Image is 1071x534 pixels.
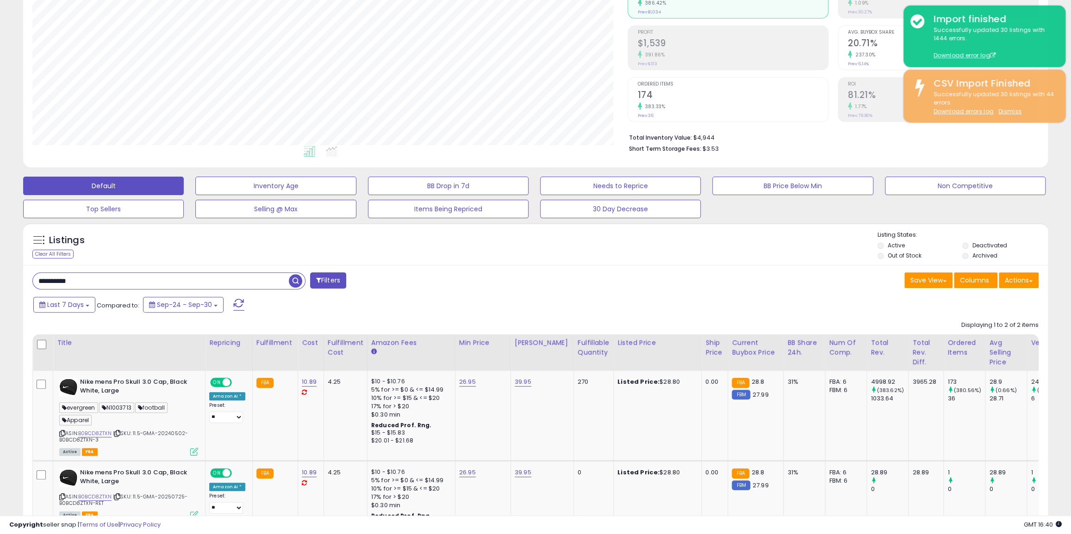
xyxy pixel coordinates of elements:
[1031,338,1065,348] div: Velocity
[787,338,821,357] div: BB Share 24h.
[617,378,694,386] div: $28.80
[629,131,1032,142] li: $4,944
[33,297,95,313] button: Last 7 Days
[732,390,750,399] small: FBM
[947,394,985,403] div: 36
[848,61,869,67] small: Prev: 6.14%
[638,61,657,67] small: Prev: $313
[705,468,721,477] div: 0.00
[989,338,1023,367] div: Avg Selling Price
[371,394,448,402] div: 10% for >= $15 & <= $20
[1031,394,1068,403] div: 6
[888,252,922,259] label: Out of Stock
[878,231,1048,239] p: Listing States:
[752,377,765,386] span: 28.8
[302,338,320,348] div: Cost
[617,468,694,477] div: $28.80
[848,9,872,15] small: Prev: 30.27%
[629,134,692,141] b: Total Inventory Value:
[209,392,245,400] div: Amazon AI *
[371,437,448,445] div: $20.01 - $21.68
[752,468,765,477] span: 28.8
[99,402,134,413] span: N1003713
[371,348,377,356] small: Amazon Fees.
[459,338,507,348] div: Min Price
[638,113,654,118] small: Prev: 36
[989,394,1027,403] div: 28.71
[848,82,1038,87] span: ROI
[209,402,245,423] div: Preset:
[848,30,1038,35] span: Avg. Buybox Share
[97,301,139,310] span: Compared to:
[32,250,74,258] div: Clear All Filters
[848,90,1038,102] h2: 81.21%
[642,103,666,110] small: 383.33%
[638,90,828,102] h2: 174
[705,378,721,386] div: 0.00
[459,377,476,387] a: 26.95
[629,145,701,153] b: Short Term Storage Fees:
[877,387,903,394] small: (383.62%)
[852,103,867,110] small: 1.77%
[912,378,936,386] div: 3965.28
[989,378,1027,386] div: 28.9
[135,402,168,413] span: football
[540,177,701,195] button: Needs to Reprice
[638,9,661,15] small: Prev: $1,034
[371,485,448,493] div: 10% for >= $15 & <= $20
[230,469,245,477] span: OFF
[211,469,223,477] span: ON
[256,378,274,388] small: FBA
[80,378,193,397] b: Nike mens Pro Skull 3.0 Cap, Black White, Large
[59,493,187,507] span: | SKU: 11.5-GMA-20250725-B0BCD8ZTXN-RET
[999,272,1039,288] button: Actions
[732,480,750,490] small: FBM
[989,485,1027,493] div: 0
[371,468,448,476] div: $10 - $10.76
[328,378,360,386] div: 4.25
[371,421,432,429] b: Reduced Prof. Rng.
[829,338,863,357] div: Num of Comp.
[829,468,859,477] div: FBA: 6
[302,468,317,477] a: 10.89
[848,38,1038,50] h2: 20.71%
[871,485,908,493] div: 0
[211,379,223,387] span: ON
[954,272,997,288] button: Columns
[989,468,1027,477] div: 28.89
[256,338,294,348] div: Fulfillment
[961,321,1039,330] div: Displaying 1 to 2 of 2 items
[328,468,360,477] div: 4.25
[59,468,78,487] img: 31C86pqA1pL._SL40_.jpg
[515,377,531,387] a: 39.95
[82,448,98,456] span: FBA
[960,276,989,285] span: Columns
[515,468,531,477] a: 39.95
[1031,378,1068,386] div: 24.71
[195,177,356,195] button: Inventory Age
[578,378,606,386] div: 270
[934,51,996,59] a: Download error log
[59,378,198,454] div: ASIN:
[256,468,274,479] small: FBA
[120,520,161,529] a: Privacy Policy
[49,234,85,247] h5: Listings
[732,378,749,388] small: FBA
[1031,485,1068,493] div: 0
[328,338,363,357] div: Fulfillment Cost
[371,338,451,348] div: Amazon Fees
[927,90,1059,116] div: Successfully updated 30 listings with 44 errors.
[23,200,184,218] button: Top Sellers
[1031,468,1068,477] div: 1
[371,476,448,485] div: 5% for >= $0 & <= $14.99
[9,520,43,529] strong: Copyright
[871,338,904,357] div: Total Rev.
[947,485,985,493] div: 0
[157,300,212,309] span: Sep-24 - Sep-30
[712,177,873,195] button: BB Price Below Min
[934,107,993,115] a: Download errors log
[927,12,1059,26] div: Import finished
[59,468,198,518] div: ASIN:
[59,430,188,443] span: | SKU: 11.5-GMA-20240502-B0BCD8ZTXN-3
[195,200,356,218] button: Selling @ Max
